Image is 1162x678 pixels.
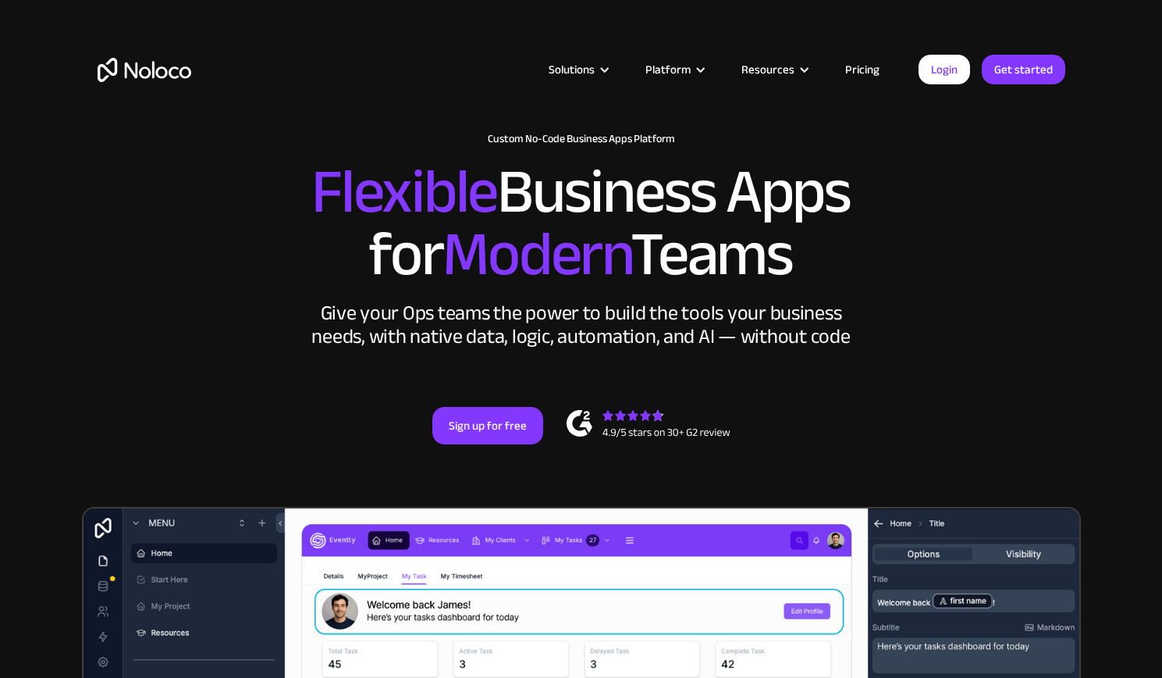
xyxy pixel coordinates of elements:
[442,196,631,312] span: Modern
[826,59,899,80] a: Pricing
[919,55,970,84] a: Login
[645,59,691,80] div: Platform
[311,134,497,250] span: Flexible
[529,59,626,80] div: Solutions
[308,302,855,348] div: Give your Ops teams the power to build the tools your business needs, with native data, logic, au...
[741,59,794,80] div: Resources
[98,58,191,82] a: home
[722,59,826,80] div: Resources
[549,59,595,80] div: Solutions
[982,55,1065,84] a: Get started
[626,59,722,80] div: Platform
[432,407,543,444] a: Sign up for free
[98,161,1065,286] h2: Business Apps for Teams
